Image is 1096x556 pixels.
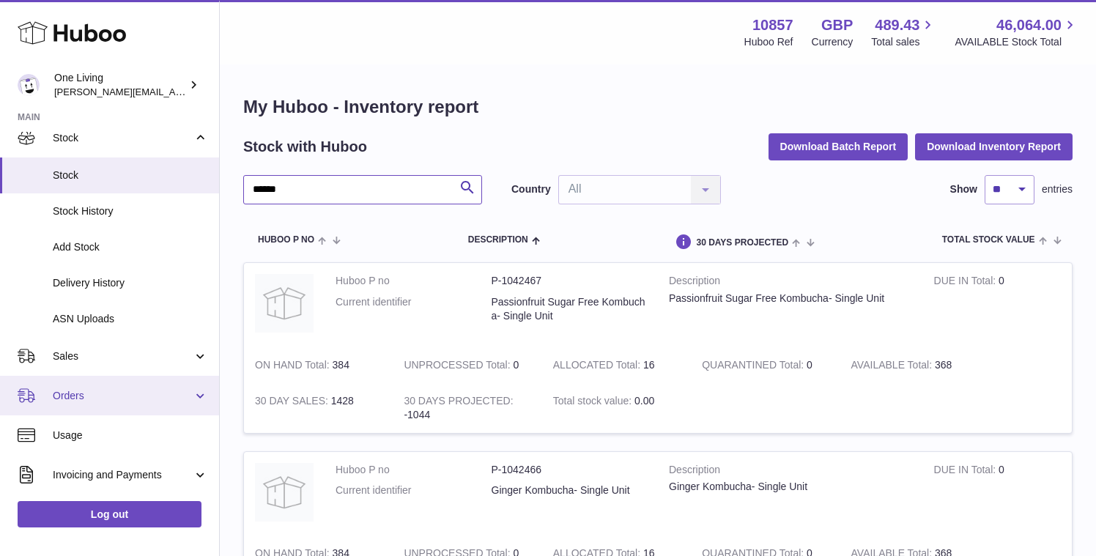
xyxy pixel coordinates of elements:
div: Passionfruit Sugar Free Kombucha- Single Unit [669,292,912,305]
span: Description [468,235,528,245]
td: 0 [923,452,1072,536]
td: 0 [923,263,1072,347]
div: One Living [54,71,186,99]
a: 489.43 Total sales [871,15,936,49]
h1: My Huboo - Inventory report [243,95,1073,119]
div: Currency [812,35,854,49]
td: 1428 [244,383,393,433]
img: product image [255,274,314,333]
td: 384 [244,347,393,383]
span: [PERSON_NAME][EMAIL_ADDRESS][DOMAIN_NAME] [54,86,294,97]
span: Stock [53,131,193,145]
strong: QUARANTINED Total [702,359,807,374]
span: Delivery History [53,276,208,290]
dd: P-1042466 [492,463,648,477]
span: entries [1042,182,1073,196]
label: Country [511,182,551,196]
td: -1044 [393,383,541,433]
a: Log out [18,501,201,527]
strong: 30 DAYS PROJECTED [404,395,513,410]
strong: Description [669,274,912,292]
h2: Stock with Huboo [243,137,367,157]
span: Invoicing and Payments [53,468,193,482]
strong: DUE IN Total [934,275,999,290]
span: Add Stock [53,240,208,254]
img: Jessica@oneliving.com [18,74,40,96]
span: Stock [53,168,208,182]
span: AVAILABLE Stock Total [955,35,1078,49]
strong: AVAILABLE Total [851,359,935,374]
strong: DUE IN Total [934,464,999,479]
span: 489.43 [875,15,919,35]
dt: Huboo P no [336,274,492,288]
span: Sales [53,349,193,363]
strong: Total stock value [553,395,634,410]
strong: Description [669,463,912,481]
dd: Ginger Kombucha- Single Unit [492,483,648,497]
td: 0 [393,347,541,383]
strong: 10857 [752,15,793,35]
td: 368 [840,347,989,383]
label: Show [950,182,977,196]
span: 0 [807,359,812,371]
strong: 30 DAY SALES [255,395,331,410]
span: 30 DAYS PROJECTED [696,238,788,248]
span: 0.00 [634,395,654,407]
dd: P-1042467 [492,274,648,288]
button: Download Batch Report [769,133,908,160]
span: Stock History [53,204,208,218]
span: 46,064.00 [996,15,1062,35]
dt: Current identifier [336,295,492,323]
span: Huboo P no [258,235,314,245]
dt: Current identifier [336,483,492,497]
dd: Passionfruit Sugar Free Kombucha- Single Unit [492,295,648,323]
button: Download Inventory Report [915,133,1073,160]
dt: Huboo P no [336,463,492,477]
strong: UNPROCESSED Total [404,359,513,374]
span: ASN Uploads [53,312,208,326]
span: Usage [53,429,208,442]
td: 16 [542,347,691,383]
img: product image [255,463,314,522]
div: Ginger Kombucha- Single Unit [669,480,912,494]
span: Total stock value [942,235,1035,245]
strong: GBP [821,15,853,35]
a: 46,064.00 AVAILABLE Stock Total [955,15,1078,49]
strong: ON HAND Total [255,359,333,374]
span: Total sales [871,35,936,49]
strong: ALLOCATED Total [553,359,643,374]
span: Orders [53,389,193,403]
div: Huboo Ref [744,35,793,49]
